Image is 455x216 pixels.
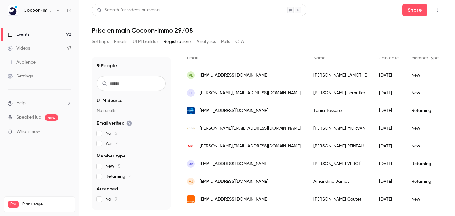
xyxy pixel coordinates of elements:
[22,202,71,207] span: Plan usage
[8,59,36,65] div: Audience
[405,155,445,173] div: Returning
[16,128,40,135] span: What's new
[45,114,58,121] span: new
[8,31,29,38] div: Events
[373,66,405,84] div: [DATE]
[92,27,442,34] h1: Prise en main Cocoon-Immo 29/08
[97,153,126,159] span: Member type
[405,190,445,208] div: New
[187,107,195,114] img: laforet.com
[92,37,109,47] button: Settings
[8,100,71,107] li: help-dropdown-opener
[8,5,18,15] img: Cocoon-Immo
[133,37,158,47] button: UTM builder
[8,73,33,79] div: Settings
[97,120,132,127] span: Email verified
[23,7,53,14] h6: Cocoon-Immo
[200,178,268,185] span: [EMAIL_ADDRESS][DOMAIN_NAME]
[64,129,71,135] iframe: Noticeable Trigger
[200,143,301,150] span: [PERSON_NAME][EMAIL_ADDRESS][DOMAIN_NAME]
[405,137,445,155] div: New
[200,108,268,114] span: [EMAIL_ADDRESS][DOMAIN_NAME]
[307,173,373,190] div: Amandine Jamet
[200,196,268,203] span: [EMAIL_ADDRESS][DOMAIN_NAME]
[97,7,160,14] div: Search for videos or events
[373,84,405,102] div: [DATE]
[307,120,373,137] div: [PERSON_NAME] MORVAN
[187,142,195,150] img: orpi.com
[200,90,301,96] span: [PERSON_NAME][EMAIL_ADDRESS][DOMAIN_NAME]
[405,102,445,120] div: Returning
[405,66,445,84] div: New
[411,56,439,60] span: Member type
[307,84,373,102] div: [PERSON_NAME] Leroutier
[221,37,230,47] button: Polls
[307,137,373,155] div: [PERSON_NAME] PEINEAU
[187,195,195,203] img: orange.fr
[8,45,30,52] div: Videos
[200,72,268,79] span: [EMAIL_ADDRESS][DOMAIN_NAME]
[163,37,191,47] button: Registrations
[116,141,118,146] span: 4
[97,97,123,104] span: UTM Source
[97,209,109,215] span: Views
[106,163,121,170] span: New
[373,190,405,208] div: [DATE]
[189,161,193,167] span: JV
[405,84,445,102] div: New
[307,155,373,173] div: [PERSON_NAME] VERGÉ
[97,186,118,192] span: Attended
[97,108,166,114] p: No results
[16,100,26,107] span: Help
[129,174,132,179] span: 4
[373,155,405,173] div: [DATE]
[307,190,373,208] div: [PERSON_NAME] Coutet
[189,72,193,78] span: PL
[118,164,121,169] span: 5
[97,62,117,70] h1: 9 People
[106,130,117,137] span: No
[235,37,244,47] button: CTA
[313,56,325,60] span: Name
[8,201,19,208] span: Pro
[189,90,193,96] span: DL
[402,4,427,16] button: Share
[114,37,127,47] button: Emails
[189,179,193,184] span: AJ
[115,197,117,201] span: 9
[115,131,117,136] span: 5
[307,102,373,120] div: Tania Tessaro
[197,37,216,47] button: Analytics
[106,196,117,202] span: No
[405,120,445,137] div: New
[187,125,195,132] img: montaury-immobilier.com
[373,137,405,155] div: [DATE]
[373,102,405,120] div: [DATE]
[200,125,301,132] span: [PERSON_NAME][EMAIL_ADDRESS][DOMAIN_NAME]
[106,140,118,147] span: Yes
[200,161,268,167] span: [EMAIL_ADDRESS][DOMAIN_NAME]
[187,56,198,60] span: Email
[405,173,445,190] div: Returning
[379,56,399,60] span: Join date
[16,114,41,121] a: SpeakerHub
[307,66,373,84] div: [PERSON_NAME] LAMOTHE
[106,173,132,180] span: Returning
[373,173,405,190] div: [DATE]
[373,120,405,137] div: [DATE]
